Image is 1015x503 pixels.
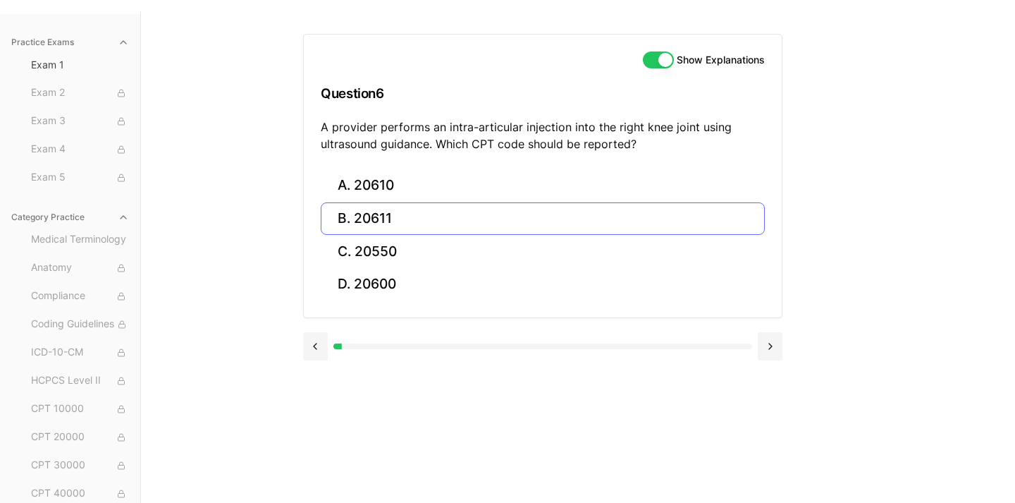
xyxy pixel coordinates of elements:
span: CPT 40000 [31,486,129,502]
button: C. 20550 [321,235,765,268]
button: Medical Terminology [25,229,135,251]
button: Exam 1 [25,54,135,76]
button: D. 20600 [321,268,765,301]
button: CPT 10000 [25,398,135,420]
span: Medical Terminology [31,232,129,248]
button: ICD-10-CM [25,341,135,364]
button: Exam 3 [25,110,135,133]
button: CPT 30000 [25,454,135,477]
button: Coding Guidelines [25,313,135,336]
span: Exam 4 [31,142,129,157]
span: ICD-10-CM [31,345,129,360]
button: Exam 4 [25,138,135,161]
button: Anatomy [25,257,135,279]
span: CPT 10000 [31,401,129,417]
h3: Question 6 [321,73,765,114]
button: Compliance [25,285,135,308]
span: Exam 1 [31,58,129,72]
button: Practice Exams [6,31,135,54]
button: B. 20611 [321,202,765,236]
span: Anatomy [31,260,129,276]
span: Coding Guidelines [31,317,129,332]
span: Exam 5 [31,170,129,186]
span: Exam 3 [31,114,129,129]
button: Category Practice [6,206,135,229]
span: HCPCS Level II [31,373,129,389]
button: Exam 2 [25,82,135,104]
span: Exam 2 [31,85,129,101]
p: A provider performs an intra-articular injection into the right knee joint using ultrasound guida... [321,119,765,152]
label: Show Explanations [677,55,765,65]
button: CPT 20000 [25,426,135,449]
button: A. 20610 [321,169,765,202]
span: Compliance [31,289,129,304]
span: CPT 30000 [31,458,129,473]
button: HCPCS Level II [25,370,135,392]
button: Exam 5 [25,166,135,189]
span: CPT 20000 [31,430,129,445]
